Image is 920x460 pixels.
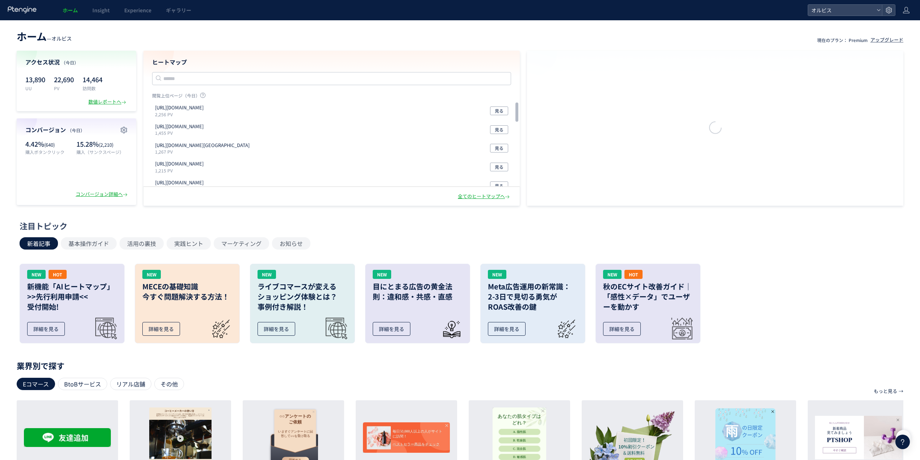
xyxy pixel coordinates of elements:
span: ホーム [63,7,78,14]
p: 15.28% [76,139,127,149]
div: NEW [488,270,506,279]
span: オルビス [51,35,72,42]
div: 詳細を見る [142,322,180,336]
p: 14,464 [83,74,103,85]
span: ホーム [17,29,47,43]
h3: 新機能「AIヒートマップ」 >>先行利用申請<< 受付開始! [27,281,117,312]
p: 訪問数 [83,85,103,91]
div: コンバージョン詳細へ [76,191,129,198]
div: HOT [624,270,643,279]
div: HOT [49,270,67,279]
p: 購入ボタンクリック [25,149,73,155]
h3: 目にとまる広告の黄金法則：違和感・共感・直感 [373,281,463,302]
span: オルビス [809,5,874,16]
div: 詳細を見る [488,322,526,336]
span: 見る [495,163,503,171]
div: 詳細を見る [258,322,295,336]
h4: ヒートマップ [152,58,511,66]
p: 現在のプラン： Premium [817,37,867,43]
div: NEW [603,270,622,279]
span: 見る [495,144,503,152]
button: 新着記事 [20,237,58,250]
a: NEWHOT秋のECサイト改善ガイド｜「感性×データ」でユーザーを動かす詳細を見る [595,264,701,343]
span: Experience [124,7,151,14]
h4: アクセス状況 [25,58,127,66]
a: NEWMeta広告運用の新常識：2-3日で見切る勇気がROAS改善の鍵詳細を見る [480,264,585,343]
p: https://pr.orbis.co.jp/cosmetics/clearful/331 [155,179,204,186]
button: 実践ヒント [167,237,211,250]
button: 見る [490,181,508,190]
button: 見る [490,125,508,134]
button: 見る [490,106,508,115]
span: (2,210) [99,141,113,148]
p: 4.42% [25,139,73,149]
span: 見る [495,181,503,190]
span: （今日） [67,127,85,133]
p: もっと見る [874,385,897,397]
button: お知らせ [272,237,310,250]
p: https://pr.orbis.co.jp/cosmetics/u/100 [155,160,204,167]
p: 購入（サンクスページ） [76,149,127,155]
p: PV [54,85,74,91]
button: 活用の裏技 [120,237,164,250]
p: 業界別で探す [17,363,903,368]
div: リアル店舗 [110,378,151,390]
span: (640) [44,141,55,148]
div: 数値レポートへ [88,99,127,105]
span: 見る [495,106,503,115]
h3: 秋のECサイト改善ガイド｜「感性×データ」でユーザーを動かす [603,281,693,312]
div: NEW [142,270,161,279]
h3: Meta広告運用の新常識： 2-3日で見切る勇気が ROAS改善の鍵 [488,281,578,312]
div: 全てのヒートマップへ [458,193,511,200]
div: NEW [258,270,276,279]
a: NEWHOT新機能「AIヒートマップ」>>先行利用申請<<受付開始!詳細を見る [20,264,125,343]
h3: ライブコマースが変える ショッピング体験とは？ 事例付き解説！ [258,281,347,312]
div: 詳細を見る [373,322,410,336]
p: 1,455 PV [155,130,206,136]
p: https://pr.orbis.co.jp/cosmetics/udot/100 [155,123,204,130]
div: 注目トピック [20,220,897,231]
button: 基本操作ガイド [61,237,117,250]
span: Insight [92,7,110,14]
div: BtoBサービス [58,378,107,390]
div: アップグレード [870,37,903,43]
p: → [899,385,903,397]
a: NEWMECEの基礎知識今すぐ問題解決する方法！詳細を見る [135,264,240,343]
div: その他 [154,378,184,390]
div: NEW [27,270,46,279]
h4: コンバージョン [25,126,127,134]
button: 見る [490,144,508,152]
span: 見る [495,125,503,134]
p: https://sb-skincaretopics.discover-news.tokyo/ab/dot_kiji_48 [155,142,250,149]
p: 1,107 PV [155,186,206,192]
div: — [17,29,72,43]
p: 13,890 [25,74,45,85]
a: NEWライブコマースが変えるショッピング体験とは？事例付き解説！詳細を見る [250,264,355,343]
p: 1,267 PV [155,149,252,155]
p: 閲覧上位ページ（今日） [152,92,511,101]
div: Eコマース [17,378,55,390]
p: https://orbis.co.jp/order/thanks [155,104,204,111]
button: マーケティング [214,237,269,250]
p: 22,690 [54,74,74,85]
div: 詳細を見る [603,322,641,336]
p: 2,256 PV [155,111,206,117]
a: NEW目にとまる広告の黄金法則：違和感・共感・直感詳細を見る [365,264,470,343]
div: 詳細を見る [27,322,65,336]
button: 見る [490,163,508,171]
h3: MECEの基礎知識 今すぐ問題解決する方法！ [142,281,232,302]
p: UU [25,85,45,91]
p: 1,215 PV [155,167,206,173]
div: NEW [373,270,391,279]
span: （今日） [61,59,79,66]
span: ギャラリー [166,7,191,14]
